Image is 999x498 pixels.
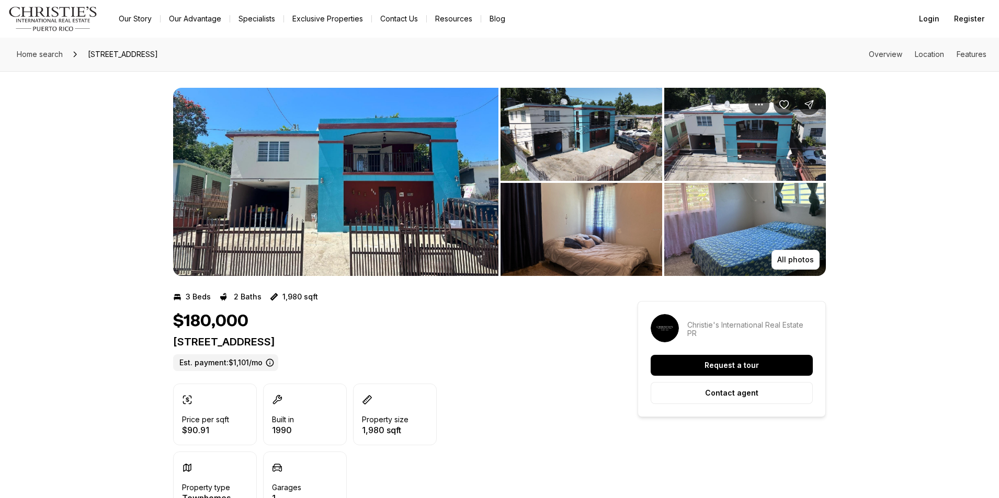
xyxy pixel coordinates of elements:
[272,415,294,424] p: Built in
[774,94,794,115] button: Save Property: 26 CALLE 26
[777,256,814,264] p: All photos
[501,183,662,276] button: View image gallery
[110,11,160,26] a: Our Story
[501,88,826,276] li: 2 of 4
[182,415,229,424] p: Price per sqft
[173,335,600,348] p: [STREET_ADDRESS]
[919,15,939,23] span: Login
[173,311,248,331] h1: $180,000
[915,50,944,59] a: Skip to: Location
[957,50,986,59] a: Skip to: Features
[687,321,813,338] p: Christie's International Real Estate PR
[427,11,481,26] a: Resources
[173,88,498,276] button: View image gallery
[501,88,662,181] button: View image gallery
[182,483,230,492] p: Property type
[869,50,986,59] nav: Page section menu
[913,8,946,29] button: Login
[230,11,283,26] a: Specialists
[948,8,991,29] button: Register
[234,293,262,301] p: 2 Baths
[17,50,63,59] span: Home search
[362,415,408,424] p: Property size
[705,389,758,397] p: Contact agent
[182,426,229,434] p: $90.91
[84,46,162,63] span: [STREET_ADDRESS]
[481,11,514,26] a: Blog
[869,50,902,59] a: Skip to: Overview
[705,361,759,369] p: Request a tour
[651,355,813,376] button: Request a tour
[186,293,211,301] p: 3 Beds
[272,483,301,492] p: Garages
[362,426,408,434] p: 1,980 sqft
[372,11,426,26] button: Contact Us
[13,46,67,63] a: Home search
[284,11,371,26] a: Exclusive Properties
[651,382,813,404] button: Contact agent
[173,88,498,276] li: 1 of 4
[748,94,769,115] button: Property options
[8,6,98,31] img: logo
[272,426,294,434] p: 1990
[799,94,820,115] button: Share Property: 26 CALLE 26
[173,88,826,276] div: Listing Photos
[161,11,230,26] a: Our Advantage
[664,183,826,276] button: View image gallery
[954,15,984,23] span: Register
[173,354,278,371] label: Est. payment: $1,101/mo
[771,250,820,270] button: All photos
[282,293,318,301] p: 1,980 sqft
[664,88,826,181] button: View image gallery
